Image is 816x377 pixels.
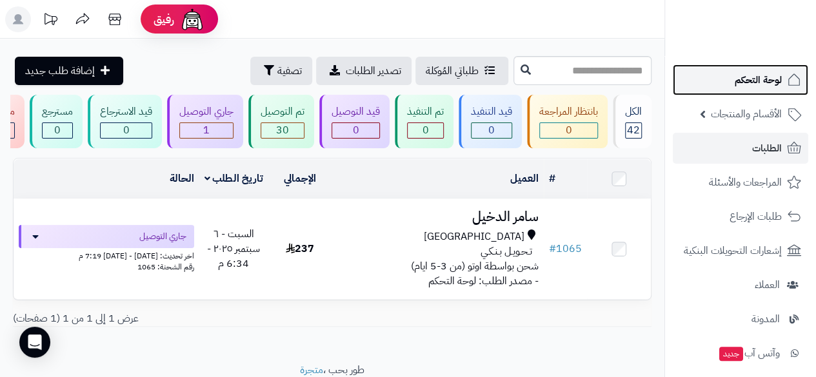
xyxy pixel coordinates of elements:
span: 0 [566,122,572,138]
span: رقم الشحنة: 1065 [137,261,194,273]
a: المراجعات والأسئلة [673,167,808,198]
span: طلبات الإرجاع [730,208,782,226]
span: 0 [353,122,359,138]
div: الكل [625,104,642,119]
span: إشعارات التحويلات البنكية [684,242,782,260]
a: طلبات الإرجاع [673,201,808,232]
span: طلباتي المُوكلة [426,63,479,79]
span: المراجعات والأسئلة [709,173,782,191]
a: إشعارات التحويلات البنكية [673,235,808,266]
div: اخر تحديث: [DATE] - [DATE] 7:19 م [19,248,194,262]
div: 0 [101,123,152,138]
a: #1065 [549,241,582,256]
img: ai-face.png [179,6,205,32]
span: جديد [719,347,743,361]
a: تم التوصيل 30 [246,95,317,148]
td: - مصدر الطلب: لوحة التحكم [332,199,544,299]
span: تصدير الطلبات [346,63,401,79]
span: 1 [203,122,210,138]
a: بانتظار المراجعة 0 [524,95,610,148]
a: العملاء [673,269,808,300]
div: 0 [43,123,72,138]
a: وآتس آبجديد [673,338,808,369]
a: قيد الاسترجاع 0 [85,95,164,148]
div: 0 [540,123,597,138]
a: قيد التوصيل 0 [317,95,392,148]
span: 0 [54,122,61,138]
div: عرض 1 إلى 1 من 1 (1 صفحات) [3,311,332,326]
span: 42 [627,122,640,138]
div: 0 [472,123,512,138]
a: تاريخ الطلب [204,171,263,186]
a: الكل42 [610,95,654,148]
a: # [549,171,555,186]
span: تصفية [277,63,302,79]
a: جاري التوصيل 1 [164,95,246,148]
span: وآتس آب [718,344,780,362]
span: إضافة طلب جديد [25,63,95,79]
span: المدونة [751,310,780,328]
div: 30 [261,123,304,138]
a: إضافة طلب جديد [15,57,123,85]
span: لوحة التحكم [735,71,782,89]
img: logo-2.png [728,32,804,59]
a: تحديثات المنصة [34,6,66,35]
span: رفيق [154,12,174,27]
div: 0 [408,123,443,138]
a: قيد التنفيذ 0 [456,95,524,148]
div: Open Intercom Messenger [19,327,50,358]
div: مسترجع [42,104,73,119]
span: العملاء [755,276,780,294]
h3: سامر الدخيل [337,209,539,224]
span: شحن بواسطة اوتو (من 3-5 ايام) [411,258,539,274]
a: تصدير الطلبات [316,57,412,85]
span: تـحـويـل بـنـكـي [481,244,532,259]
span: السبت - ٦ سبتمبر ٢٠٢٥ - 6:34 م [207,226,260,271]
div: جاري التوصيل [179,104,234,119]
a: الطلبات [673,133,808,164]
div: تم التنفيذ [407,104,444,119]
a: مسترجع 0 [27,95,85,148]
div: قيد التوصيل [332,104,380,119]
a: المدونة [673,304,808,334]
span: 0 [488,122,495,138]
div: قيد التنفيذ [471,104,512,119]
a: العميل [510,171,539,186]
div: قيد الاسترجاع [100,104,152,119]
a: الإجمالي [284,171,316,186]
span: [GEOGRAPHIC_DATA] [424,229,524,244]
span: 30 [276,122,289,138]
span: 0 [423,122,429,138]
a: الحالة [170,171,194,186]
span: 0 [123,122,130,138]
span: الطلبات [752,139,782,157]
a: طلباتي المُوكلة [415,57,508,85]
div: 1 [180,123,233,138]
span: # [549,241,556,256]
span: 237 [286,241,314,256]
button: تصفية [250,57,312,85]
a: تم التنفيذ 0 [392,95,456,148]
span: جاري التوصيل [139,230,186,243]
div: بانتظار المراجعة [539,104,598,119]
div: تم التوصيل [261,104,304,119]
a: لوحة التحكم [673,64,808,95]
div: 0 [332,123,379,138]
span: الأقسام والمنتجات [711,105,782,123]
